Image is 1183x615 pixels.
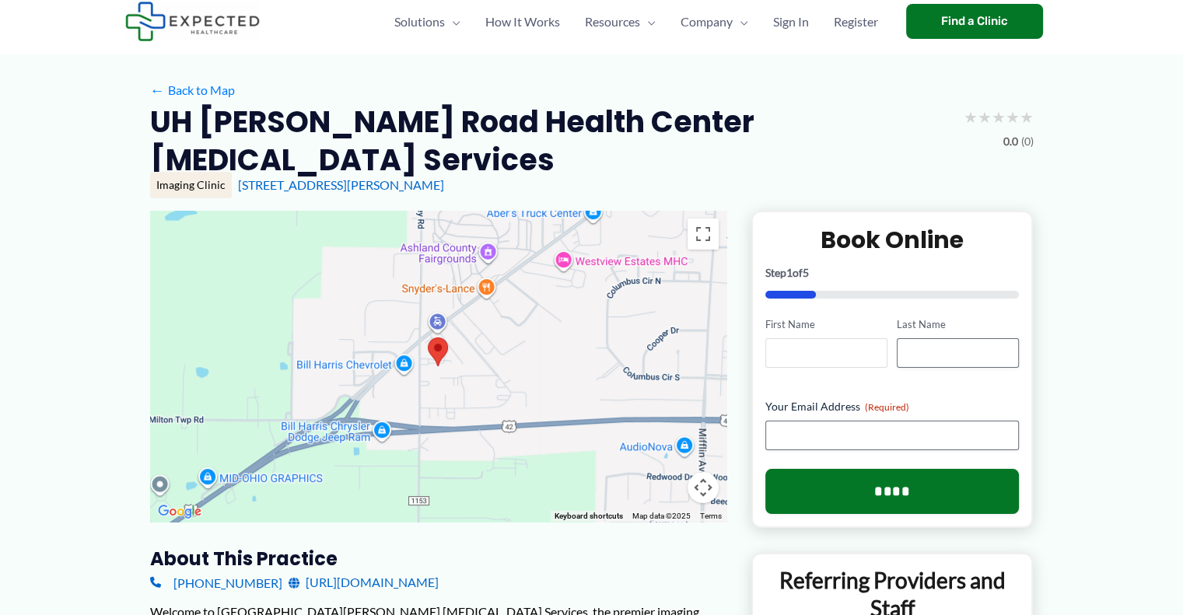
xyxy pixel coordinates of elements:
[1006,103,1020,131] span: ★
[992,103,1006,131] span: ★
[154,501,205,522] img: Google
[964,103,978,131] span: ★
[688,472,719,503] button: Map camera controls
[803,266,809,279] span: 5
[688,218,719,250] button: Toggle fullscreen view
[765,225,1020,255] h2: Book Online
[555,511,623,522] button: Keyboard shortcuts
[765,399,1020,414] label: Your Email Address
[289,571,439,594] a: [URL][DOMAIN_NAME]
[765,267,1020,278] p: Step of
[906,4,1043,39] a: Find a Clinic
[150,571,282,594] a: [PHONE_NUMBER]
[238,177,444,192] a: [STREET_ADDRESS][PERSON_NAME]
[978,103,992,131] span: ★
[632,512,691,520] span: Map data ©2025
[1003,131,1018,152] span: 0.0
[150,172,232,198] div: Imaging Clinic
[150,103,951,180] h2: UH [PERSON_NAME] Road Health Center [MEDICAL_DATA] Services
[154,501,205,522] a: Open this area in Google Maps (opens a new window)
[1021,131,1034,152] span: (0)
[786,266,793,279] span: 1
[897,317,1019,332] label: Last Name
[125,2,260,41] img: Expected Healthcare Logo - side, dark font, small
[150,82,165,97] span: ←
[700,512,722,520] a: Terms (opens in new tab)
[150,547,726,571] h3: About this practice
[1020,103,1034,131] span: ★
[865,401,909,413] span: (Required)
[150,79,235,102] a: ←Back to Map
[765,317,887,332] label: First Name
